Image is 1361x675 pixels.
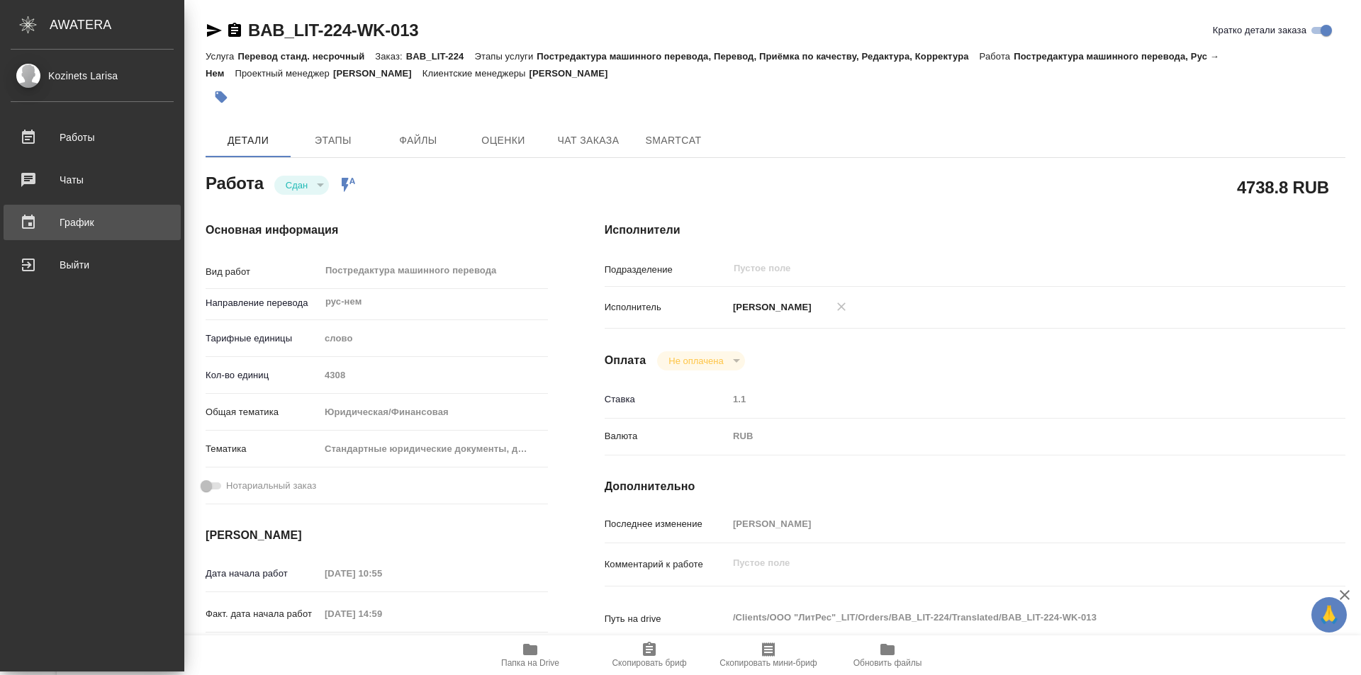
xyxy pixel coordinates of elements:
p: Этапы услуги [474,51,537,62]
span: Файлы [384,132,452,149]
span: Оценки [469,132,537,149]
a: Чаты [4,162,181,198]
p: Услуга [206,51,237,62]
p: [PERSON_NAME] [728,300,812,314]
p: Заказ: [375,51,405,62]
span: Чат заказа [554,132,622,149]
div: Сдан [657,351,744,370]
span: Этапы [299,132,367,149]
p: Клиентские менеджеры [422,68,530,79]
h2: 4738.8 RUB [1237,175,1329,199]
h4: [PERSON_NAME] [206,527,548,544]
div: Юридическая/Финансовая [320,400,548,424]
div: График [11,212,174,233]
div: Чаты [11,169,174,191]
p: Ставка [605,392,728,407]
input: Пустое поле [728,389,1284,409]
h4: Исполнители [605,222,1345,239]
button: Папка на Drive [471,635,590,675]
span: Обновить файлы [853,658,922,668]
button: Сдан [281,179,312,191]
p: Последнее изменение [605,517,728,531]
p: Валюта [605,429,728,443]
a: График [4,205,181,240]
input: Пустое поле [728,514,1284,534]
a: BAB_LIT-224-WK-013 [248,21,418,40]
div: слово [320,327,548,351]
p: Кол-во единиц [206,368,320,382]
a: Выйти [4,247,181,283]
div: RUB [728,424,1284,448]
p: Дата начала работ [206,567,320,581]
span: Детали [214,132,282,149]
span: Папка на Drive [501,658,559,668]
div: Kozinets Larisa [11,68,174,84]
a: Работы [4,120,181,155]
button: Скопировать бриф [590,635,709,675]
p: [PERSON_NAME] [530,68,619,79]
h4: Оплата [605,352,646,369]
h4: Дополнительно [605,478,1345,495]
p: Вид работ [206,265,320,279]
span: Нотариальный заказ [226,479,316,493]
p: Работа [980,51,1014,62]
div: AWATERA [50,11,184,39]
p: Тарифные единицы [206,331,320,346]
textarea: /Clients/ООО "ЛитРес"_LIT/Orders/BAB_LIT-224/Translated/BAB_LIT-224-WK-013 [728,606,1284,630]
span: Кратко детали заказа [1213,23,1306,38]
p: Направление перевода [206,296,320,310]
span: 🙏 [1317,600,1341,630]
p: Исполнитель [605,300,728,314]
button: 🙏 [1311,597,1347,633]
button: Скопировать мини-бриф [709,635,828,675]
button: Скопировать ссылку [226,22,243,39]
input: Пустое поле [732,260,1250,277]
p: Тематика [206,442,320,456]
button: Обновить файлы [828,635,947,675]
div: Работы [11,127,174,148]
span: Скопировать бриф [612,658,686,668]
div: Стандартные юридические документы, договоры, уставы [320,437,548,461]
div: Сдан [274,176,329,195]
p: Факт. дата начала работ [206,607,320,621]
p: Перевод станд. несрочный [237,51,375,62]
h2: Работа [206,169,264,195]
p: Общая тематика [206,405,320,419]
p: BAB_LIT-224 [406,51,475,62]
p: Постредактура машинного перевода, Перевод, Приёмка по качеству, Редактура, Корректура [537,51,979,62]
p: Комментарий к работе [605,557,728,572]
input: Пустое поле [320,603,444,624]
span: SmartCat [639,132,707,149]
span: Скопировать мини-бриф [719,658,817,668]
p: Подразделение [605,263,728,277]
input: Пустое поле [320,563,444,584]
input: Пустое поле [320,365,548,385]
p: Путь на drive [605,612,728,626]
div: Выйти [11,254,174,276]
button: Не оплачена [664,355,727,367]
button: Добавить тэг [206,81,237,113]
p: [PERSON_NAME] [333,68,422,79]
p: Проектный менеджер [235,68,332,79]
button: Скопировать ссылку для ЯМессенджера [206,22,223,39]
h4: Основная информация [206,222,548,239]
